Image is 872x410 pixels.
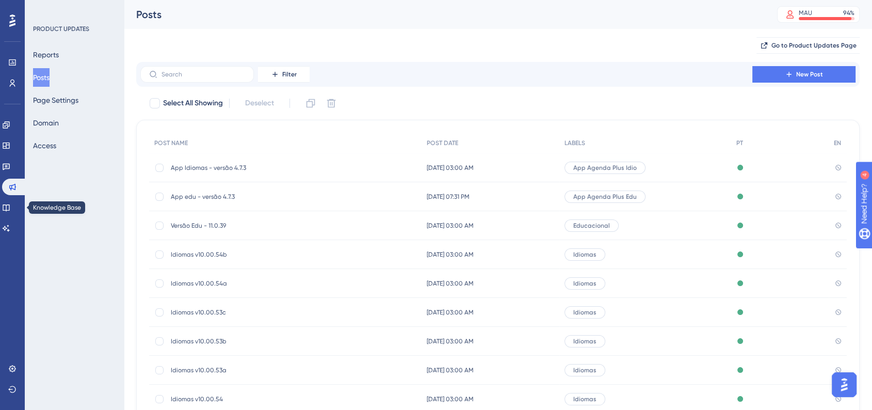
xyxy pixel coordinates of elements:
[573,366,596,374] span: Idiomas
[834,139,841,147] span: EN
[282,70,297,78] span: Filter
[33,136,56,155] button: Access
[564,139,585,147] span: LABELS
[171,366,336,374] span: Idiomas v10.00.53a
[171,222,336,230] span: Versão Edu - 11.0.39
[33,68,50,87] button: Posts
[245,97,274,109] span: Deselect
[573,164,637,172] span: App Agenda Plus Idio
[756,37,860,54] button: Go to Product Updates Page
[573,222,610,230] span: Educacional
[573,193,637,201] span: App Agenda Plus Edu
[427,366,474,374] span: [DATE] 03:00 AM
[258,66,310,83] button: Filter
[33,45,59,64] button: Reports
[736,139,743,147] span: PT
[136,7,751,22] div: Posts
[427,193,470,201] span: [DATE] 07:31 PM
[236,94,283,113] button: Deselect
[771,41,857,50] span: Go to Product Updates Page
[171,164,336,172] span: App Idiomas - versão 4.7.3
[843,9,854,17] div: 94 %
[154,139,188,147] span: POST NAME
[427,337,474,345] span: [DATE] 03:00 AM
[427,139,458,147] span: POST DATE
[796,70,823,78] span: New Post
[427,222,474,230] span: [DATE] 03:00 AM
[427,250,474,259] span: [DATE] 03:00 AM
[33,114,59,132] button: Domain
[171,250,336,259] span: Idiomas v10.00.54b
[573,279,596,288] span: Idiomas
[427,279,474,288] span: [DATE] 03:00 AM
[427,395,474,403] span: [DATE] 03:00 AM
[573,337,596,345] span: Idiomas
[573,308,596,317] span: Idiomas
[171,337,336,345] span: Idiomas v10.00.53b
[799,9,812,17] div: MAU
[752,66,855,83] button: New Post
[24,3,64,15] span: Need Help?
[33,91,78,109] button: Page Settings
[427,164,474,172] span: [DATE] 03:00 AM
[171,193,336,201] span: App edu - versão 4.7.3
[33,25,89,33] div: PRODUCT UPDATES
[427,308,474,317] span: [DATE] 03:00 AM
[72,5,75,13] div: 4
[171,279,336,288] span: Idiomas v10.00.54a
[829,369,860,400] iframe: UserGuiding AI Assistant Launcher
[163,97,223,109] span: Select All Showing
[573,250,596,259] span: Idiomas
[171,395,336,403] span: Idiomas v10.00.54
[171,308,336,317] span: Idiomas v10.00.53c
[573,395,596,403] span: Idiomas
[162,71,245,78] input: Search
